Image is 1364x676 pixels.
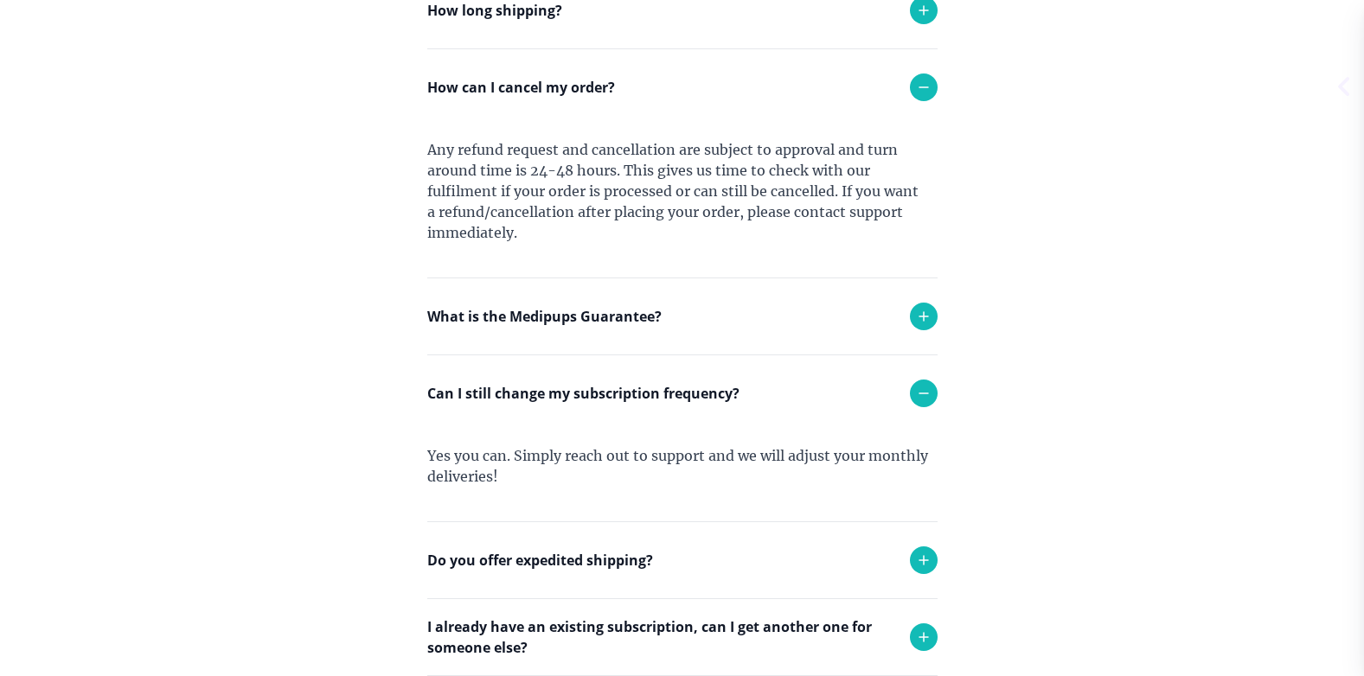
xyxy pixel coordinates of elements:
[427,125,938,277] div: Any refund request and cancellation are subject to approval and turn around time is 24-48 hours. ...
[427,431,938,521] div: Yes you can. Simply reach out to support and we will adjust your monthly deliveries!
[427,616,893,658] p: I already have an existing subscription, can I get another one for someone else?
[427,77,615,98] p: How can I cancel my order?
[427,306,662,327] p: What is the Medipups Guarantee?
[427,550,653,571] p: Do you offer expedited shipping?
[427,354,938,465] div: If you received the wrong product or your product was damaged in transit, we will replace it with...
[427,383,740,404] p: Can I still change my subscription frequency?
[427,48,938,118] div: Each order takes 1-2 business days to be delivered.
